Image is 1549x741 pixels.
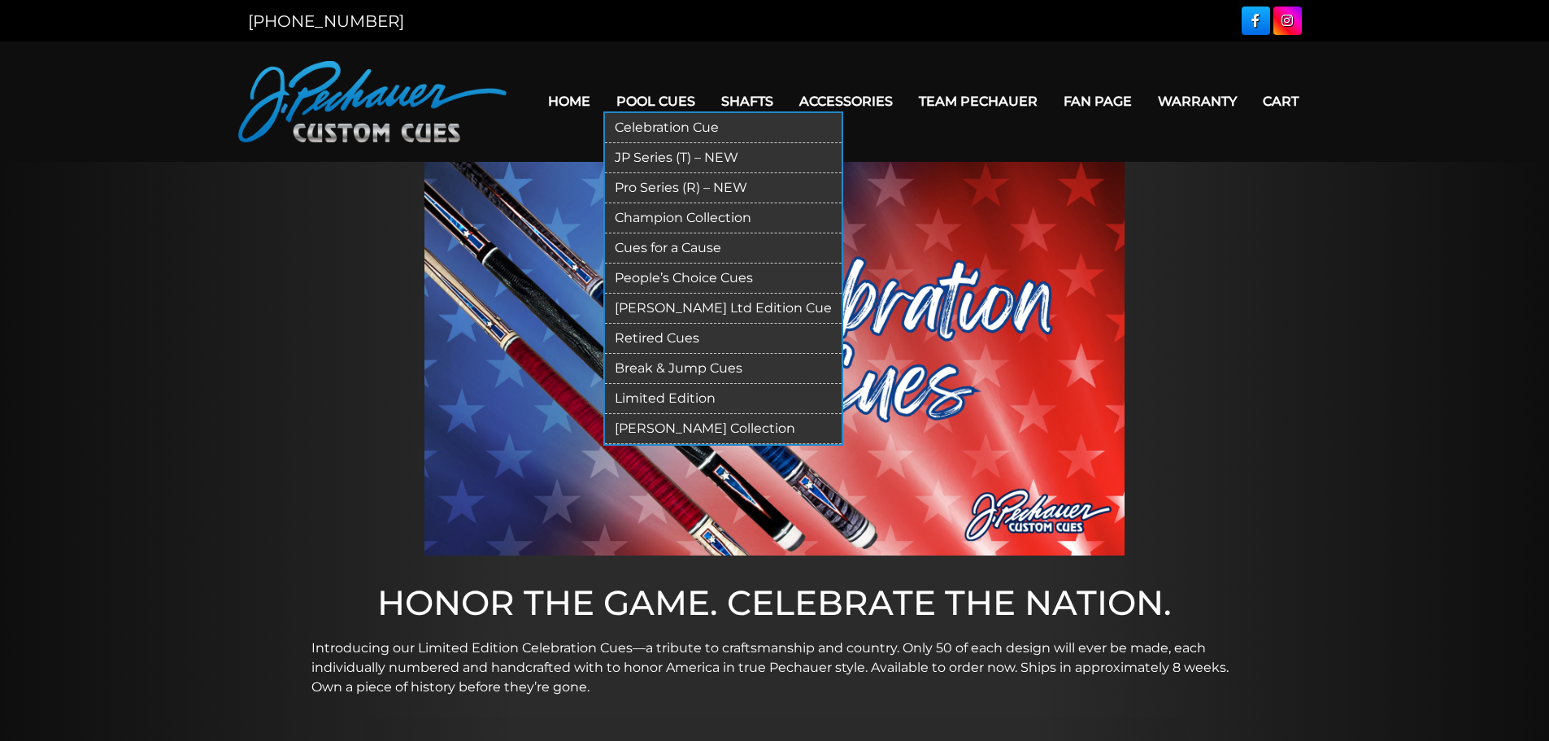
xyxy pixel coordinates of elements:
[605,414,842,444] a: [PERSON_NAME] Collection
[1051,81,1145,122] a: Fan Page
[605,143,842,173] a: JP Series (T) – NEW
[605,233,842,264] a: Cues for a Cause
[605,113,842,143] a: Celebration Cue
[1145,81,1250,122] a: Warranty
[535,81,603,122] a: Home
[238,61,507,142] img: Pechauer Custom Cues
[605,294,842,324] a: [PERSON_NAME] Ltd Edition Cue
[248,11,404,31] a: [PHONE_NUMBER]
[605,324,842,354] a: Retired Cues
[605,384,842,414] a: Limited Edition
[605,264,842,294] a: People’s Choice Cues
[311,639,1238,697] p: Introducing our Limited Edition Celebration Cues—a tribute to craftsmanship and country. Only 50 ...
[605,203,842,233] a: Champion Collection
[605,173,842,203] a: Pro Series (R) – NEW
[708,81,786,122] a: Shafts
[906,81,1051,122] a: Team Pechauer
[603,81,708,122] a: Pool Cues
[605,354,842,384] a: Break & Jump Cues
[1250,81,1312,122] a: Cart
[786,81,906,122] a: Accessories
